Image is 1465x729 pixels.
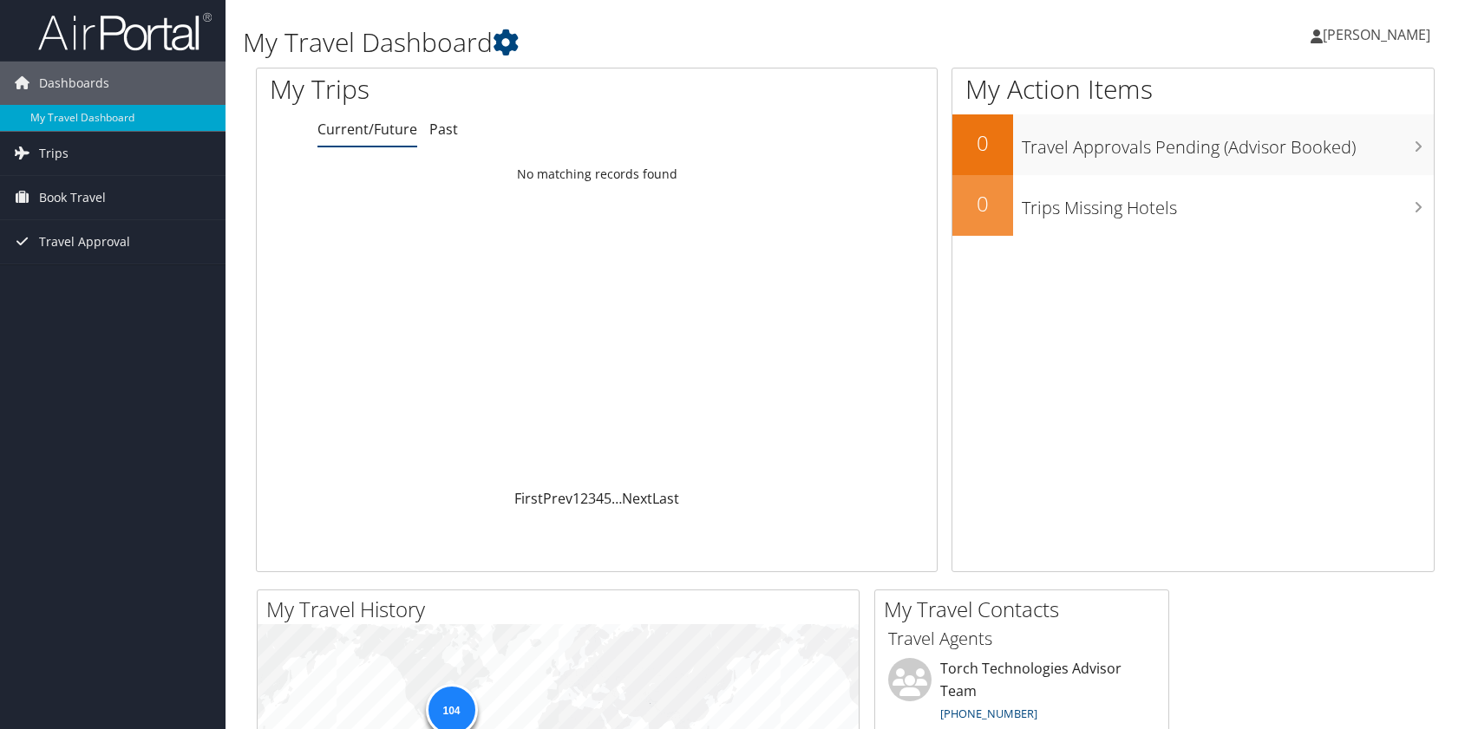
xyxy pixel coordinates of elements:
[612,489,622,508] span: …
[514,489,543,508] a: First
[39,132,69,175] span: Trips
[1022,187,1435,220] h3: Trips Missing Hotels
[1311,9,1448,61] a: [PERSON_NAME]
[952,114,1435,175] a: 0Travel Approvals Pending (Advisor Booked)
[270,71,641,107] h1: My Trips
[952,128,1013,158] h2: 0
[888,627,1155,651] h3: Travel Agents
[572,489,580,508] a: 1
[317,120,417,139] a: Current/Future
[596,489,604,508] a: 4
[604,489,612,508] a: 5
[38,11,212,52] img: airportal-logo.png
[622,489,652,508] a: Next
[257,159,937,190] td: No matching records found
[884,595,1168,624] h2: My Travel Contacts
[952,71,1435,107] h1: My Action Items
[1323,25,1430,44] span: [PERSON_NAME]
[588,489,596,508] a: 3
[580,489,588,508] a: 2
[952,175,1435,236] a: 0Trips Missing Hotels
[266,595,859,624] h2: My Travel History
[39,220,130,264] span: Travel Approval
[543,489,572,508] a: Prev
[652,489,679,508] a: Last
[1022,127,1435,159] h3: Travel Approvals Pending (Advisor Booked)
[39,62,109,105] span: Dashboards
[940,706,1037,721] a: [PHONE_NUMBER]
[429,120,458,139] a: Past
[39,176,106,219] span: Book Travel
[243,24,1046,61] h1: My Travel Dashboard
[952,189,1013,218] h2: 0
